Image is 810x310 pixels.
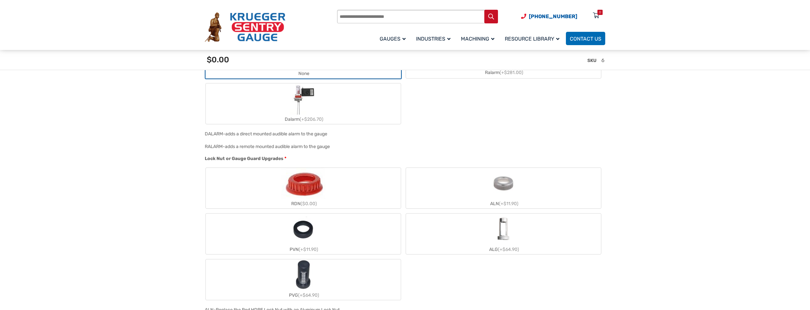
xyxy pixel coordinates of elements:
span: Machining [461,36,494,42]
span: ($0.00) [301,201,317,206]
span: Lock Nut or Gauge Guard Upgrades [205,156,283,161]
div: Dalarm [206,115,401,124]
div: ALN [406,199,601,208]
div: adds a direct mounted audible alarm to the gauge [225,131,327,137]
div: PVN [206,245,401,254]
label: PVN [206,214,401,254]
a: Resource Library [501,31,566,46]
span: Gauges [380,36,406,42]
label: PVG [206,259,401,300]
span: (+$11.90) [499,201,518,206]
a: Industries [412,31,457,46]
div: ALG [406,245,601,254]
span: SKU [587,58,596,63]
label: RDN [206,168,401,208]
span: 6 [601,57,605,63]
label: ALG [406,214,601,254]
span: Resource Library [505,36,559,42]
span: (+$64.90) [498,247,519,252]
span: Industries [416,36,451,42]
label: Dalarm [206,83,401,124]
span: (+$11.90) [299,247,318,252]
span: Contact Us [570,36,601,42]
a: Gauges [376,31,412,46]
span: RALARM- [205,144,225,149]
img: ALN [488,168,519,199]
span: [PHONE_NUMBER] [529,13,577,19]
img: ALG-OF [488,214,519,245]
a: Machining [457,31,501,46]
img: PVG [288,259,319,291]
div: 0 [599,10,601,15]
div: adds a remote mounted audible alarm to the gauge [225,144,330,149]
div: RDN [206,199,401,208]
a: Phone Number (920) 434-8860 [521,12,577,20]
label: ALN [406,168,601,208]
abbr: required [284,155,286,162]
span: DALARM- [205,131,225,137]
div: PVG [206,291,401,300]
span: (+$206.70) [300,117,323,122]
img: Krueger Sentry Gauge [205,12,285,42]
span: (+$64.90) [298,292,319,298]
a: Contact Us [566,32,605,45]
